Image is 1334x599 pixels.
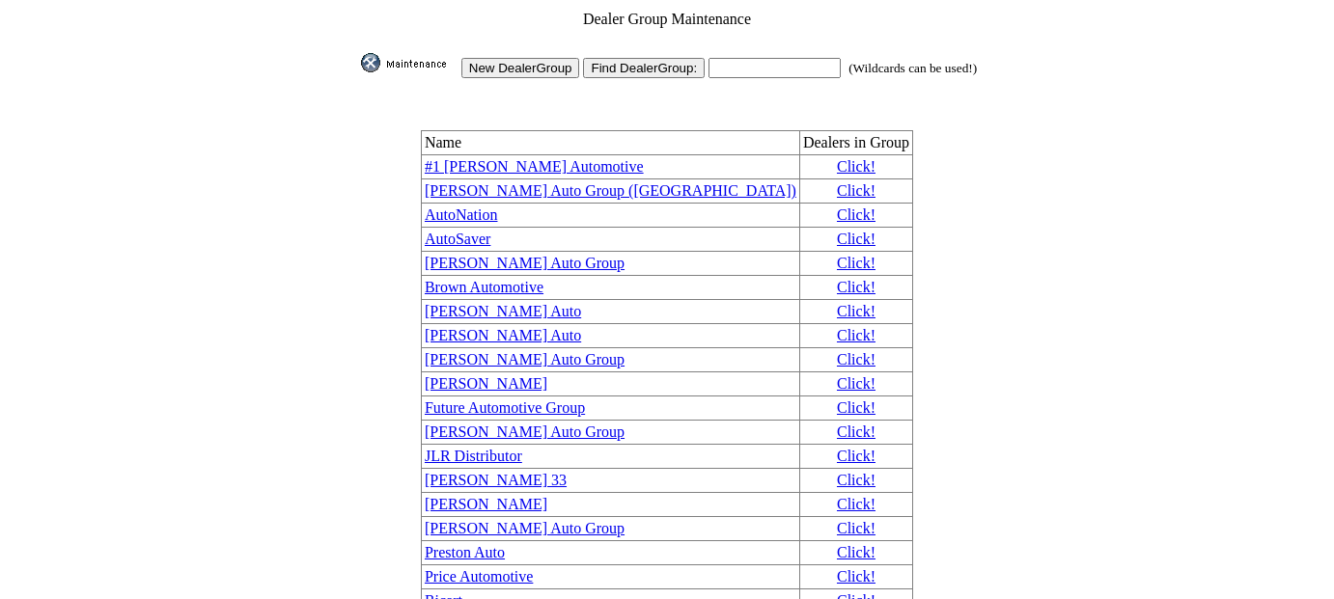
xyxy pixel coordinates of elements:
[361,53,458,72] img: maint.gif
[425,375,547,392] a: [PERSON_NAME]
[421,131,799,155] td: Name
[425,231,490,247] a: AutoSaver
[837,279,875,295] a: Click!
[425,399,585,416] a: Future Automotive Group
[425,206,498,223] a: AutoNation
[425,303,581,319] a: [PERSON_NAME] Auto
[837,158,875,175] a: Click!
[837,327,875,343] a: Click!
[356,10,978,29] td: Dealer Group Maintenance
[425,351,625,368] a: [PERSON_NAME] Auto Group
[837,544,875,560] a: Click!
[837,399,875,416] a: Click!
[425,158,644,175] a: #1 [PERSON_NAME] Automotive
[837,255,875,271] a: Click!
[425,496,547,512] a: [PERSON_NAME]
[837,182,875,199] a: Click!
[425,568,533,585] a: Price Automotive
[837,351,875,368] a: Click!
[837,375,875,392] a: Click!
[837,568,875,585] a: Click!
[425,279,543,295] a: Brown Automotive
[425,448,522,464] a: JLR Distributor
[837,520,875,536] a: Click!
[425,182,796,199] a: [PERSON_NAME] Auto Group ([GEOGRAPHIC_DATA])
[583,58,705,78] input: Find DealerGroup:
[837,448,875,464] a: Click!
[425,327,581,343] a: [PERSON_NAME] Auto
[837,231,875,247] a: Click!
[837,496,875,512] a: Click!
[425,520,625,536] a: [PERSON_NAME] Auto Group
[425,255,625,271] a: [PERSON_NAME] Auto Group
[837,303,875,319] a: Click!
[837,472,875,488] a: Click!
[425,472,567,488] a: [PERSON_NAME] 33
[837,423,875,440] a: Click!
[799,131,912,155] td: Dealers in Group
[425,423,625,440] a: [PERSON_NAME] Auto Group
[461,58,580,78] input: New DealerGroup
[425,544,505,560] a: Preston Auto
[848,61,977,75] small: (Wildcards can be used!)
[837,206,875,223] a: Click!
